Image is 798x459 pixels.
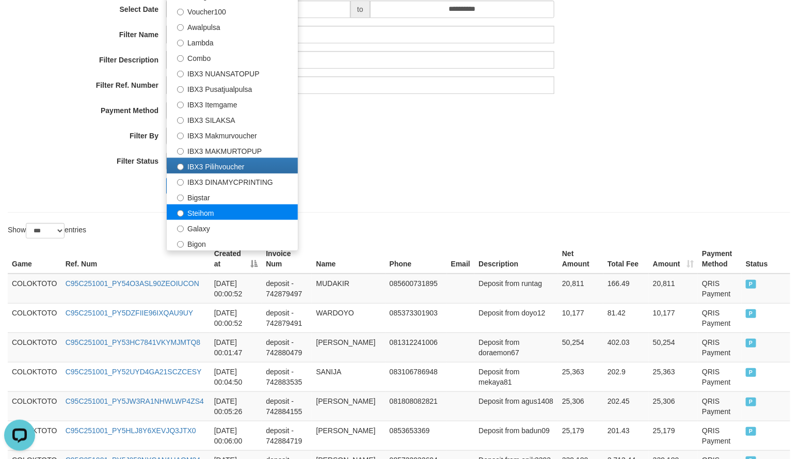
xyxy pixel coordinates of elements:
[603,303,649,333] td: 81.42
[649,362,698,391] td: 25,363
[558,391,603,421] td: 25,306
[177,40,184,46] input: Lambda
[698,421,742,450] td: QRIS Payment
[698,303,742,333] td: QRIS Payment
[177,148,184,155] input: IBX3 MAKMURTOPUP
[66,397,204,405] a: C95C251001_PY5JW3RA1NHWLWP4ZS4
[210,362,262,391] td: [DATE] 00:04:50
[66,309,193,317] a: C95C251001_PY5DZFIIE96IXQAU9UY
[8,274,61,304] td: COLOKTOTO
[210,333,262,362] td: [DATE] 00:01:47
[474,274,558,304] td: Deposit from runtag
[167,173,298,189] label: IBX3 DINAMYCPRINTING
[177,71,184,77] input: IBX3 NUANSATOPUP
[262,274,312,304] td: deposit - 742879497
[603,274,649,304] td: 166.49
[558,244,603,274] th: Net Amount
[167,235,298,251] label: Bigon
[746,427,756,436] span: PAID
[177,55,184,62] input: Combo
[649,274,698,304] td: 20,811
[312,244,385,274] th: Name
[312,274,385,304] td: MUDAKIR
[558,362,603,391] td: 25,363
[746,309,756,318] span: PAID
[177,164,184,170] input: IBX3 Pilihvoucher
[177,179,184,186] input: IBX3 DINAMYCPRINTING
[8,391,61,421] td: COLOKTOTO
[746,368,756,377] span: PAID
[698,362,742,391] td: QRIS Payment
[447,244,475,274] th: Email
[177,9,184,15] input: Voucher100
[177,195,184,201] input: Bigstar
[649,303,698,333] td: 10,177
[167,34,298,50] label: Lambda
[210,244,262,274] th: Created at: activate to sort column descending
[698,333,742,362] td: QRIS Payment
[312,333,385,362] td: [PERSON_NAME]
[177,24,184,31] input: Awalpulsa
[312,362,385,391] td: SANIJA
[603,421,649,450] td: 201.43
[177,210,184,217] input: Steihom
[177,226,184,232] input: Galaxy
[386,391,447,421] td: 081808082821
[8,333,61,362] td: COLOKTOTO
[210,303,262,333] td: [DATE] 00:00:52
[26,223,65,239] select: Showentries
[262,421,312,450] td: deposit - 742884719
[4,4,35,35] button: Open LiveChat chat widget
[698,244,742,274] th: Payment Method
[167,189,298,204] label: Bigstar
[210,421,262,450] td: [DATE] 00:06:00
[177,86,184,93] input: IBX3 Pusatjualpulsa
[350,1,370,18] span: to
[167,19,298,34] label: Awalpulsa
[474,244,558,274] th: Description
[66,426,196,435] a: C95C251001_PY5HLJ8Y6XEVJQ3JTX0
[603,391,649,421] td: 202.45
[603,333,649,362] td: 402.03
[8,244,61,274] th: Game
[262,391,312,421] td: deposit - 742884155
[742,244,790,274] th: Status
[167,3,298,19] label: Voucher100
[167,220,298,235] label: Galaxy
[167,112,298,127] label: IBX3 SILAKSA
[210,391,262,421] td: [DATE] 00:05:26
[177,241,184,248] input: Bigon
[386,303,447,333] td: 085373301903
[8,303,61,333] td: COLOKTOTO
[603,362,649,391] td: 202.9
[177,133,184,139] input: IBX3 Makmurvoucher
[386,333,447,362] td: 081312241006
[167,50,298,65] label: Combo
[474,303,558,333] td: Deposit from doyo12
[210,274,262,304] td: [DATE] 00:00:52
[167,143,298,158] label: IBX3 MAKMURTOPUP
[167,158,298,173] label: IBX3 Pilihvoucher
[167,81,298,96] label: IBX3 Pusatjualpulsa
[746,280,756,289] span: PAID
[649,391,698,421] td: 25,306
[649,333,698,362] td: 50,254
[603,244,649,274] th: Total Fee
[474,421,558,450] td: Deposit from badun09
[698,274,742,304] td: QRIS Payment
[262,303,312,333] td: deposit - 742879491
[61,244,210,274] th: Ref. Num
[167,127,298,143] label: IBX3 Makmurvoucher
[177,102,184,108] input: IBX3 Itemgame
[649,244,698,274] th: Amount: activate to sort column ascending
[8,223,86,239] label: Show entries
[167,65,298,81] label: IBX3 NUANSATOPUP
[167,96,298,112] label: IBX3 Itemgame
[386,244,447,274] th: Phone
[262,333,312,362] td: deposit - 742880479
[262,362,312,391] td: deposit - 742883535
[386,274,447,304] td: 085600731895
[167,204,298,220] label: Steihom
[698,391,742,421] td: QRIS Payment
[386,362,447,391] td: 083106786948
